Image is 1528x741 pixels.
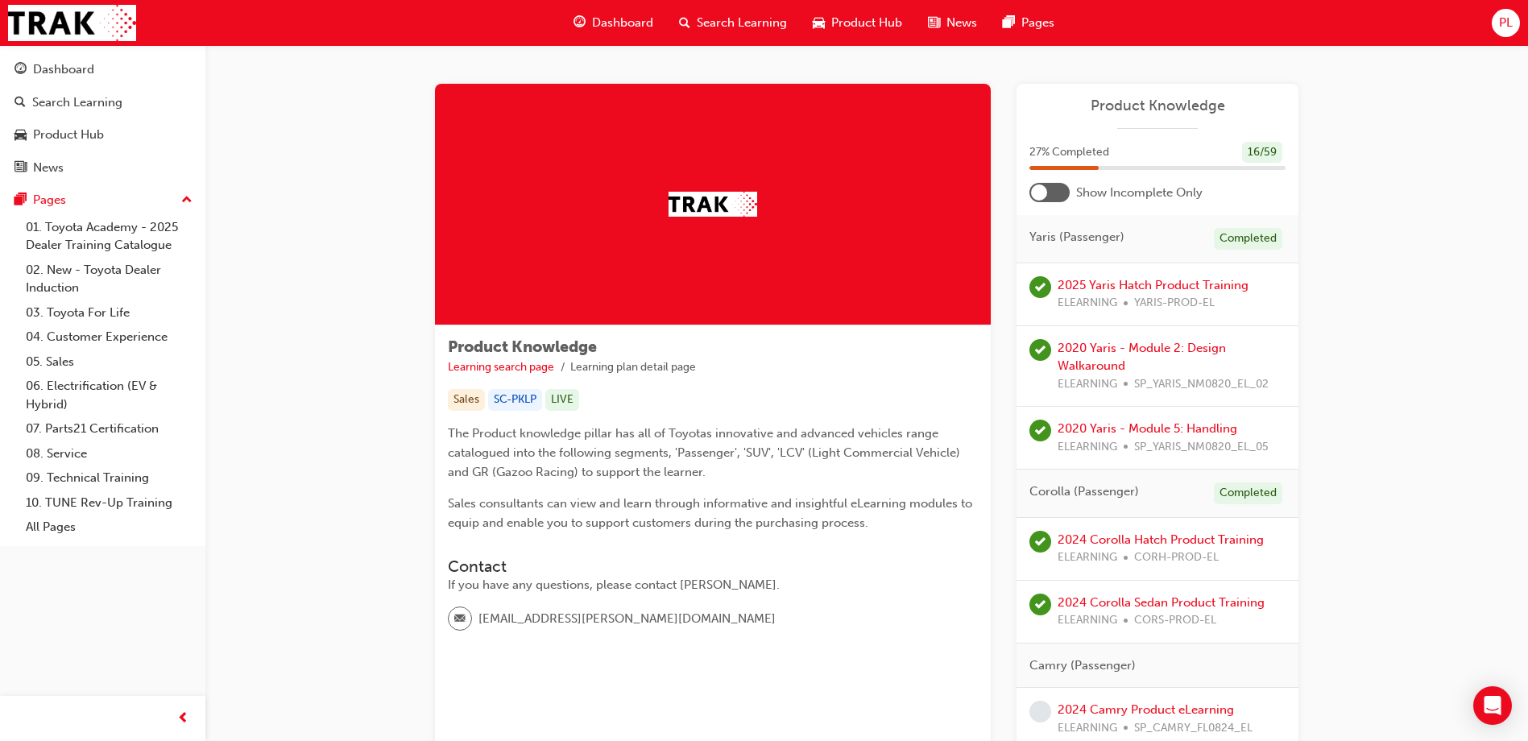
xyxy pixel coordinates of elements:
button: Pages [6,185,199,215]
a: 01. Toyota Academy - 2025 Dealer Training Catalogue [19,215,199,258]
a: 02. New - Toyota Dealer Induction [19,258,199,300]
span: search-icon [679,13,690,33]
a: Learning search page [448,360,554,374]
span: Camry (Passenger) [1029,656,1136,675]
span: news-icon [928,13,940,33]
a: All Pages [19,515,199,540]
div: Search Learning [32,93,122,112]
span: News [946,14,977,32]
a: 05. Sales [19,350,199,375]
div: Pages [33,191,66,209]
span: SP_CAMRY_FL0824_EL [1134,719,1253,738]
span: Search Learning [697,14,787,32]
div: 16 / 59 [1242,142,1282,164]
span: Pages [1021,14,1054,32]
a: Search Learning [6,88,199,118]
span: search-icon [14,96,26,110]
span: SP_YARIS_NM0820_EL_05 [1134,438,1269,457]
span: ELEARNING [1058,294,1117,313]
div: Completed [1214,228,1282,250]
span: learningRecordVerb_COMPLETE-icon [1029,339,1051,361]
a: Product Hub [6,120,199,150]
a: 08. Service [19,441,199,466]
div: Completed [1214,482,1282,504]
span: [EMAIL_ADDRESS][PERSON_NAME][DOMAIN_NAME] [478,610,776,628]
a: 2020 Yaris - Module 2: Design Walkaround [1058,341,1226,374]
span: learningRecordVerb_PASS-icon [1029,531,1051,553]
a: 10. TUNE Rev-Up Training [19,491,199,515]
img: Trak [669,192,757,217]
span: pages-icon [14,193,27,208]
a: 07. Parts21 Certification [19,416,199,441]
a: 2024 Corolla Sedan Product Training [1058,595,1265,610]
span: Show Incomplete Only [1076,184,1203,202]
span: learningRecordVerb_NONE-icon [1029,701,1051,722]
a: 2020 Yaris - Module 5: Handling [1058,421,1237,436]
span: CORH-PROD-EL [1134,549,1219,567]
span: ELEARNING [1058,611,1117,630]
span: learningRecordVerb_PASS-icon [1029,276,1051,298]
div: If you have any questions, please contact [PERSON_NAME]. [448,576,978,594]
span: SP_YARIS_NM0820_EL_02 [1134,375,1269,394]
span: car-icon [813,13,825,33]
span: ELEARNING [1058,438,1117,457]
span: Product Knowledge [448,337,597,356]
img: Trak [8,5,136,41]
a: 2025 Yaris Hatch Product Training [1058,278,1248,292]
a: 2024 Corolla Hatch Product Training [1058,532,1264,547]
a: News [6,153,199,183]
a: Dashboard [6,55,199,85]
a: pages-iconPages [990,6,1067,39]
a: news-iconNews [915,6,990,39]
div: LIVE [545,389,579,411]
span: 27 % Completed [1029,143,1109,162]
span: The Product knowledge pillar has all of Toyotas innovative and advanced vehicles range catalogued... [448,426,963,479]
span: up-icon [181,190,193,211]
span: guage-icon [574,13,586,33]
div: Sales [448,389,485,411]
span: Corolla (Passenger) [1029,482,1139,501]
a: guage-iconDashboard [561,6,666,39]
span: learningRecordVerb_COMPLETE-icon [1029,420,1051,441]
span: Yaris (Passenger) [1029,228,1124,246]
div: SC-PKLP [488,389,542,411]
div: Open Intercom Messenger [1473,686,1512,725]
span: pages-icon [1003,13,1015,33]
span: CORS-PROD-EL [1134,611,1216,630]
span: news-icon [14,161,27,176]
span: ELEARNING [1058,375,1117,394]
div: Dashboard [33,60,94,79]
span: email-icon [454,609,466,630]
a: 04. Customer Experience [19,325,199,350]
span: learningRecordVerb_PASS-icon [1029,594,1051,615]
span: car-icon [14,128,27,143]
button: PL [1492,9,1520,37]
a: Product Knowledge [1029,97,1286,115]
span: Sales consultants can view and learn through informative and insightful eLearning modules to equi... [448,496,975,530]
span: Product Hub [831,14,902,32]
h3: Contact [448,557,978,576]
span: ELEARNING [1058,719,1117,738]
span: ELEARNING [1058,549,1117,567]
span: guage-icon [14,63,27,77]
a: 2024 Camry Product eLearning [1058,702,1234,717]
span: PL [1499,14,1513,32]
a: 06. Electrification (EV & Hybrid) [19,374,199,416]
a: car-iconProduct Hub [800,6,915,39]
a: search-iconSearch Learning [666,6,800,39]
div: Product Hub [33,126,104,144]
a: 03. Toyota For Life [19,300,199,325]
span: prev-icon [177,709,189,729]
li: Learning plan detail page [570,358,696,377]
button: DashboardSearch LearningProduct HubNews [6,52,199,185]
span: Dashboard [592,14,653,32]
span: YARIS-PROD-EL [1134,294,1215,313]
div: News [33,159,64,177]
a: 09. Technical Training [19,466,199,491]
